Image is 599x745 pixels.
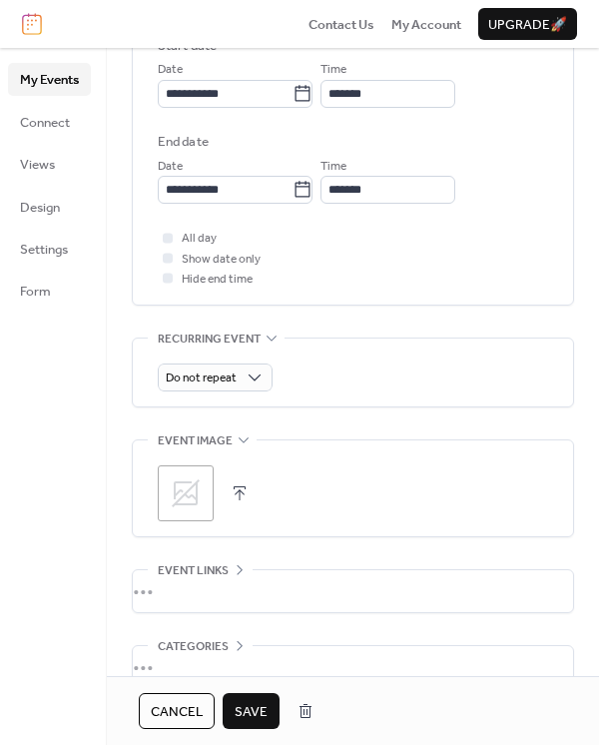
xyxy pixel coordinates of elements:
button: Upgrade🚀 [478,8,577,40]
span: Views [20,155,55,175]
div: ••• [133,570,573,612]
span: Recurring event [158,329,261,349]
span: My Events [20,70,79,90]
span: Form [20,282,51,302]
span: Connect [20,113,70,133]
span: Hide end time [182,270,253,290]
a: Connect [8,106,91,138]
span: Save [235,702,268,722]
span: Contact Us [308,15,374,35]
span: Show date only [182,250,261,270]
span: Date [158,60,183,80]
span: Event links [158,561,229,581]
span: Cancel [151,702,203,722]
span: Time [320,157,346,177]
div: End date [158,132,209,152]
span: Categories [158,637,229,657]
span: All day [182,229,217,249]
span: My Account [391,15,461,35]
span: Event image [158,431,233,451]
img: logo [22,13,42,35]
span: Upgrade 🚀 [488,15,567,35]
a: Settings [8,233,91,265]
span: Design [20,198,60,218]
div: Start date [158,36,217,56]
span: Time [320,60,346,80]
a: Design [8,191,91,223]
a: My Events [8,63,91,95]
span: Settings [20,240,68,260]
a: Contact Us [308,14,374,34]
button: Save [223,693,280,729]
span: Date [158,157,183,177]
div: ••• [133,646,573,688]
div: ; [158,465,214,521]
a: Views [8,148,91,180]
a: Form [8,275,91,307]
span: Do not repeat [166,367,237,389]
a: My Account [391,14,461,34]
button: Cancel [139,693,215,729]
